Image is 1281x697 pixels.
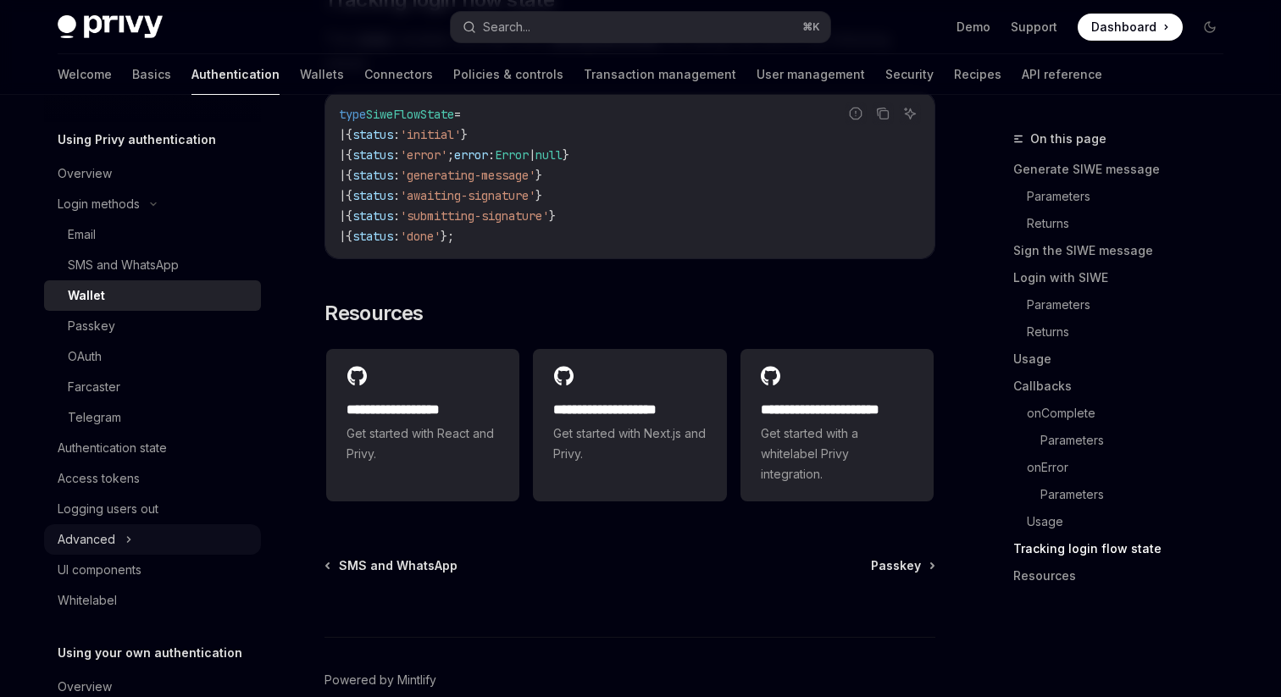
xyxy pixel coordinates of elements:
[58,643,242,663] h5: Using your own authentication
[352,168,393,183] span: status
[132,54,171,95] a: Basics
[58,194,140,214] div: Login methods
[352,188,393,203] span: status
[339,107,366,122] span: type
[346,188,352,203] span: {
[58,15,163,39] img: dark logo
[1011,19,1057,36] a: Support
[58,499,158,519] div: Logging users out
[761,423,913,484] span: Get started with a whitelabel Privy integration.
[68,224,96,245] div: Email
[1013,535,1237,562] a: Tracking login flow state
[339,147,346,163] span: |
[300,54,344,95] a: Wallets
[68,285,105,306] div: Wallet
[58,560,141,580] div: UI components
[954,54,1001,95] a: Recipes
[68,407,121,428] div: Telegram
[957,19,990,36] a: Demo
[58,529,115,550] div: Advanced
[1013,346,1237,373] a: Usage
[346,168,352,183] span: {
[352,147,393,163] span: status
[68,316,115,336] div: Passkey
[393,208,400,224] span: :
[1027,291,1237,318] a: Parameters
[58,54,112,95] a: Welcome
[1027,454,1237,481] a: onError
[1013,237,1237,264] a: Sign the SIWE message
[871,557,921,574] span: Passkey
[44,555,261,585] a: UI components
[1022,54,1102,95] a: API reference
[454,107,461,122] span: =
[584,54,736,95] a: Transaction management
[535,188,542,203] span: }
[364,54,433,95] a: Connectors
[549,208,556,224] span: }
[1013,562,1237,589] a: Resources
[44,372,261,402] a: Farcaster
[191,54,280,95] a: Authentication
[1027,508,1237,535] a: Usage
[44,402,261,433] a: Telegram
[339,229,346,244] span: |
[44,494,261,524] a: Logging users out
[44,158,261,189] a: Overview
[535,168,542,183] span: }
[44,585,261,616] a: Whitelabel
[529,147,535,163] span: |
[451,12,830,42] button: Search...⌘K
[346,147,352,163] span: {
[563,147,569,163] span: }
[400,188,535,203] span: 'awaiting-signature'
[58,590,117,611] div: Whitelabel
[68,346,102,367] div: OAuth
[885,54,934,95] a: Security
[44,219,261,250] a: Email
[324,300,424,327] span: Resources
[346,127,352,142] span: {
[366,107,454,122] span: SiweFlowState
[58,677,112,697] div: Overview
[1013,264,1237,291] a: Login with SIWE
[44,280,261,311] a: Wallet
[393,168,400,183] span: :
[400,147,447,163] span: 'error'
[1078,14,1183,41] a: Dashboard
[461,127,468,142] span: }
[802,20,820,34] span: ⌘ K
[44,311,261,341] a: Passkey
[483,17,530,37] div: Search...
[58,163,112,184] div: Overview
[535,147,563,163] span: null
[1027,318,1237,346] a: Returns
[1013,156,1237,183] a: Generate SIWE message
[757,54,865,95] a: User management
[393,188,400,203] span: :
[68,255,179,275] div: SMS and WhatsApp
[400,127,461,142] span: 'initial'
[453,54,563,95] a: Policies & controls
[44,433,261,463] a: Authentication state
[44,250,261,280] a: SMS and WhatsApp
[1013,373,1237,400] a: Callbacks
[352,208,393,224] span: status
[393,147,400,163] span: :
[872,102,894,124] button: Copy the contents from the code block
[347,423,499,464] span: Get started with React and Privy.
[346,229,352,244] span: {
[339,127,346,142] span: |
[352,127,393,142] span: status
[495,147,529,163] span: Error
[68,377,120,397] div: Farcaster
[899,102,921,124] button: Ask AI
[1027,400,1237,427] a: onComplete
[553,423,706,464] span: Get started with Next.js and Privy.
[400,208,549,224] span: 'submitting-signature'
[352,229,393,244] span: status
[441,229,454,244] span: };
[393,127,400,142] span: :
[339,188,346,203] span: |
[339,208,346,224] span: |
